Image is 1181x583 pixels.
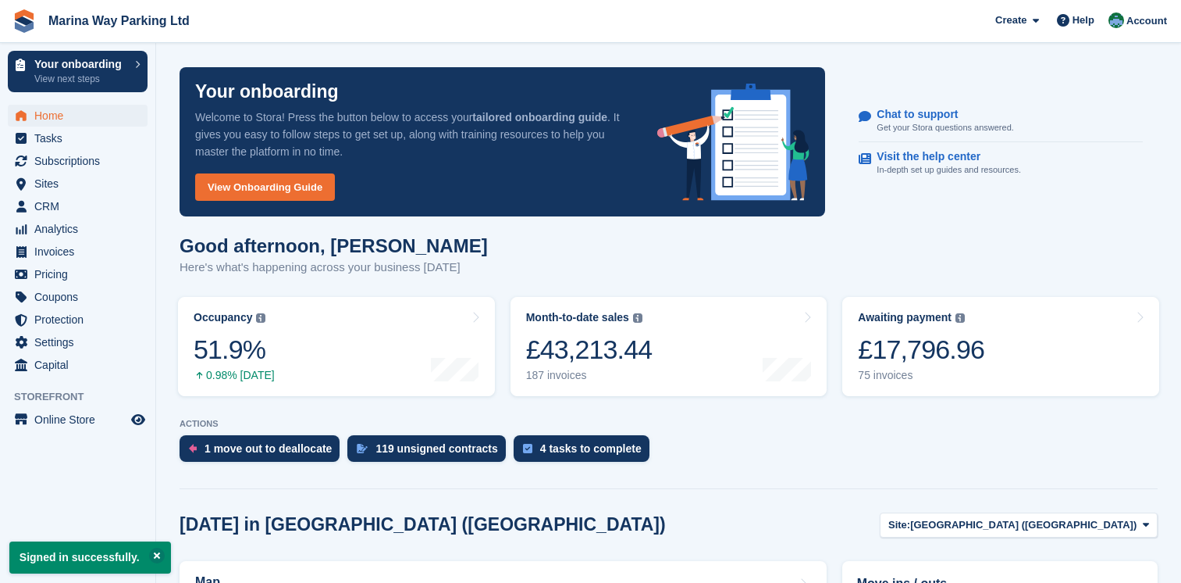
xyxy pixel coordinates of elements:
div: 187 invoices [526,369,653,382]
span: [GEOGRAPHIC_DATA] ([GEOGRAPHIC_DATA]) [910,517,1137,533]
span: Create [995,13,1026,28]
img: move_outs_to_deallocate_icon-f764333ba52eb49d3ac5e1228854f67142a1ed5810a6f6cc68b1a99e826820c5.svg [189,444,197,453]
a: 119 unsigned contracts [347,435,513,470]
p: Chat to support [877,108,1001,121]
p: Here's what's happening across your business [DATE] [180,259,488,277]
span: Invoices [34,241,128,263]
img: icon-info-grey-7440780725fd019a000dd9b08b2336e03edf1995a4989e88bcd33f0948082b44.svg [955,313,965,323]
a: menu [8,354,148,376]
p: Welcome to Stora! Press the button below to access your . It gives you easy to follow steps to ge... [195,109,632,160]
a: menu [8,150,148,172]
div: Occupancy [194,311,252,324]
span: Analytics [34,218,128,240]
div: £17,796.96 [858,334,984,366]
a: menu [8,218,148,240]
a: View Onboarding Guide [195,173,335,201]
div: 75 invoices [858,369,984,382]
span: Settings [34,331,128,353]
a: Visit the help center In-depth set up guides and resources. [859,142,1143,184]
span: Tasks [34,127,128,149]
a: Awaiting payment £17,796.96 75 invoices [842,297,1159,396]
div: 1 move out to deallocate [205,442,332,455]
span: Subscriptions [34,150,128,172]
a: menu [8,309,148,331]
p: Your onboarding [34,59,127,70]
div: £43,213.44 [526,334,653,366]
a: menu [8,195,148,217]
span: Account [1126,13,1167,29]
p: ACTIONS [180,419,1158,429]
img: onboarding-info-6c161a55d2c0e0a8cae90662b2fe09162a5109e8cc188191df67fb4f79e88e88.svg [657,84,810,201]
a: Chat to support Get your Stora questions answered. [859,100,1143,143]
a: menu [8,263,148,285]
a: Month-to-date sales £43,213.44 187 invoices [510,297,827,396]
span: Online Store [34,409,128,431]
div: 0.98% [DATE] [194,369,275,382]
img: task-75834270c22a3079a89374b754ae025e5fb1db73e45f91037f5363f120a921f8.svg [523,444,532,453]
span: Capital [34,354,128,376]
p: In-depth set up guides and resources. [877,163,1021,177]
span: Coupons [34,286,128,308]
a: menu [8,241,148,263]
span: CRM [34,195,128,217]
p: Get your Stora questions answered. [877,121,1013,134]
div: 119 unsigned contracts [375,442,497,455]
div: 4 tasks to complete [540,442,642,455]
a: Occupancy 51.9% 0.98% [DATE] [178,297,495,396]
img: contract_signature_icon-13c848040528278c33f63329250d36e43548de30e8caae1d1a13099fd9432cc5.svg [357,444,368,453]
a: Marina Way Parking Ltd [42,8,196,34]
strong: tailored onboarding guide [472,111,607,123]
span: Pricing [34,263,128,285]
img: stora-icon-8386f47178a22dfd0bd8f6a31ec36ba5ce8667c1dd55bd0f319d3a0aa187defe.svg [12,9,36,33]
button: Site: [GEOGRAPHIC_DATA] ([GEOGRAPHIC_DATA]) [880,513,1158,538]
span: Site: [888,517,910,533]
div: 51.9% [194,334,275,366]
a: menu [8,127,148,149]
div: Month-to-date sales [526,311,629,324]
a: menu [8,286,148,308]
span: Protection [34,309,128,331]
span: Storefront [14,389,155,405]
img: icon-info-grey-7440780725fd019a000dd9b08b2336e03edf1995a4989e88bcd33f0948082b44.svg [256,313,265,323]
p: Visit the help center [877,150,1008,163]
img: icon-info-grey-7440780725fd019a000dd9b08b2336e03edf1995a4989e88bcd33f0948082b44.svg [633,313,642,323]
a: Preview store [129,410,148,429]
span: Home [34,105,128,127]
span: Sites [34,173,128,195]
a: 1 move out to deallocate [180,435,347,470]
a: menu [8,409,148,431]
a: menu [8,105,148,127]
h1: Good afternoon, [PERSON_NAME] [180,235,488,256]
div: Awaiting payment [858,311,952,324]
p: Your onboarding [195,83,339,101]
p: View next steps [34,72,127,86]
img: Richard [1108,13,1124,28]
a: menu [8,173,148,195]
span: Help [1073,13,1094,28]
a: Your onboarding View next steps [8,51,148,92]
a: 4 tasks to complete [514,435,657,470]
p: Signed in successfully. [9,542,171,574]
h2: [DATE] in [GEOGRAPHIC_DATA] ([GEOGRAPHIC_DATA]) [180,514,666,535]
a: menu [8,331,148,353]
